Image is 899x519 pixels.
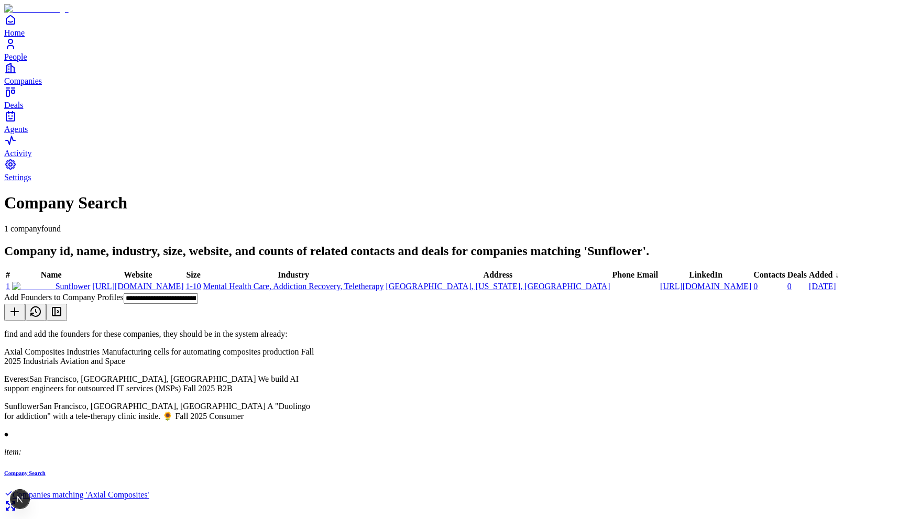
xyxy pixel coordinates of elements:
span: Add Founders to Company Profiles [4,293,124,302]
button: Toggle sidebar [46,304,67,321]
a: Deals [4,86,895,109]
span: Companies matching 'Axial Composites' [13,490,149,499]
p: EverestSan Francisco, [GEOGRAPHIC_DATA], [GEOGRAPHIC_DATA] We build AI support engineers for outs... [4,374,319,393]
div: Contacts [753,270,785,280]
div: Name [12,270,90,280]
img: Item Brain Logo [4,4,69,14]
a: 0 [787,282,792,291]
h6: Company Search [4,470,319,476]
span: Activity [4,149,31,158]
a: Home [4,14,895,37]
span: Home [4,28,25,37]
h1: Company Search [4,193,895,213]
a: Companies [4,62,895,85]
a: [GEOGRAPHIC_DATA], [US_STATE], [GEOGRAPHIC_DATA] [386,282,610,291]
div: Address [386,270,610,280]
div: Added ↓ [809,270,839,280]
p: SunflowerSan Francisco, [GEOGRAPHIC_DATA], [GEOGRAPHIC_DATA] A "Duolingo for addiction" with a te... [4,402,319,421]
span: Deals [4,101,23,109]
a: People [4,38,895,61]
img: Sunflower [12,282,56,291]
a: SunflowerSunflower [12,282,90,291]
div: # [6,270,10,280]
p: 1 company found [4,224,895,234]
p: Axial Composites Industries Manufacturing cells for automating composites production Fall 2025 In... [4,347,319,366]
div: LinkedIn [660,270,751,280]
a: [DATE] [809,282,836,291]
i: item: [4,447,21,456]
a: [URL][DOMAIN_NAME] [660,282,751,291]
span: People [4,52,27,61]
div: Phone [612,270,635,280]
a: Company SearchCompanies matching 'Axial Composites' [4,470,319,514]
a: 1 [6,282,10,291]
span: Settings [4,173,31,182]
button: View history [25,304,46,321]
a: Settings [4,158,895,182]
a: Mental Health Care, Addiction Recovery, Teletherapy [203,282,384,291]
a: Activity [4,134,895,158]
a: 0 [753,282,758,291]
div: Website [92,270,183,280]
a: 1-10 [186,282,201,291]
span: Agents [4,125,28,134]
p: find and add the founders for these companies, they should be in the system already: [4,329,319,339]
a: [URL][DOMAIN_NAME] [92,282,183,291]
h2: Company id, name, industry, size, website, and counts of related contacts and deals for companies... [4,244,895,258]
div: Email [637,270,658,280]
div: Size [186,270,201,280]
div: Industry [203,270,384,280]
div: Deals [787,270,807,280]
span: Sunflower [56,282,91,291]
span: Companies [4,76,42,85]
a: Agents [4,110,895,134]
button: New conversation [4,304,25,321]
